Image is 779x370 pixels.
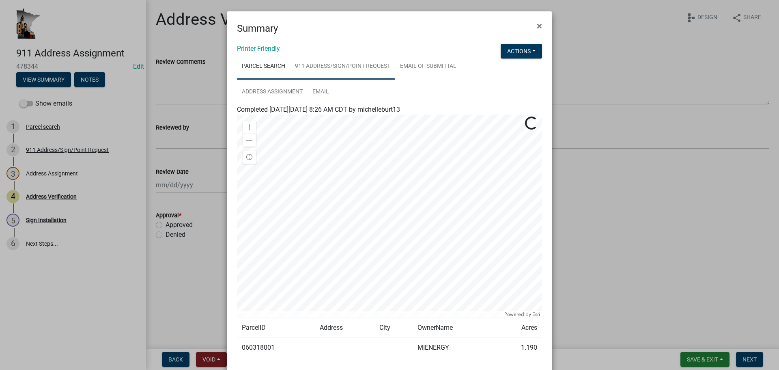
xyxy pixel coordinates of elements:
[537,20,542,32] span: ×
[237,338,315,358] td: 060318001
[374,318,412,338] td: City
[243,121,256,134] div: Zoom in
[237,106,400,113] span: Completed [DATE][DATE] 8:26 AM CDT by michelleburt13
[495,338,542,358] td: 1.190
[308,79,334,105] a: Email
[502,311,542,318] div: Powered by
[237,79,308,105] a: Address Assignment
[495,318,542,338] td: Acres
[501,44,542,58] button: Actions
[290,54,395,80] a: 911 Address/Sign/Point Request
[237,45,280,52] a: Printer Friendly
[395,54,461,80] a: Email of submittal
[532,312,540,317] a: Esri
[413,318,495,338] td: OwnerName
[243,134,256,147] div: Zoom out
[237,21,278,36] h4: Summary
[243,151,256,164] div: Find my location
[530,15,549,37] button: Close
[315,318,375,338] td: Address
[237,318,315,338] td: ParcelID
[413,338,495,358] td: MIENERGY
[237,54,290,80] a: Parcel search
